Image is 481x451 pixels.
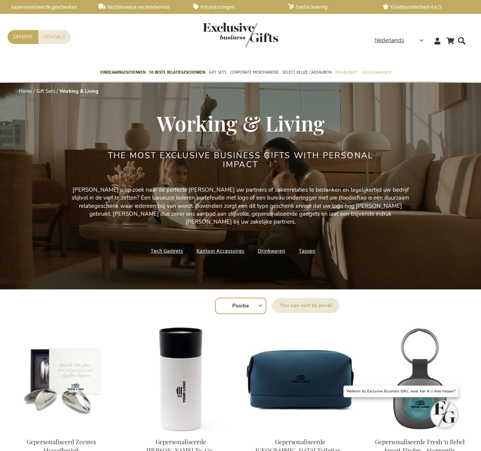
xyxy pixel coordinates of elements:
span: Working & Living [157,109,325,137]
span: Nederlands [375,36,404,45]
h2: THE MOST EXCLUSIVE BUSINESS GIFTS WITH PERSONAL IMPACT [100,151,381,169]
span: Corporate Merchandise [230,68,279,76]
a: Offerte [8,30,38,44]
a: Home [19,88,32,95]
a: Kantoor Accessoires [197,246,244,256]
a: Personalised Otis Thermo To-Go-Mug [127,428,234,436]
a: Klanttevredenheid 4,6/5 [383,4,465,10]
span: Gelegenheden [362,68,391,76]
a: Gift Sets [209,64,226,82]
a: Drinkwaren [258,246,285,256]
a: Personalised Fresh 'n Rebel Smart Finder - Storm Grey [366,428,473,436]
a: Personalised Baltimore Toiletry Bag - Blue [247,428,354,436]
span: Select Keuze Cadeaubon [283,68,331,76]
a: Gelegenheden [362,64,391,82]
span: Per Budget [335,68,358,76]
img: Personalised Zeeland Mussel Cutlery [8,326,115,431]
span: Gift Sets [209,68,226,76]
a: Eindejaarsgeschenken [100,64,145,82]
a: Tassen [299,246,315,256]
a: Rechtstreekse verzendservice [98,4,181,10]
span: Eindejaarsgeschenken [100,68,145,76]
a: store logo [203,23,240,47]
a: Volumkortingen [193,4,276,10]
a: Corporate Merchandise [230,64,279,82]
a: Gift Sets [36,88,55,95]
a: Tech Gadgets [151,246,183,256]
a: Snelle levering [288,4,371,10]
a: Contact [38,30,71,44]
img: Personalised Baltimore Toiletry Bag - Blue [247,326,354,431]
a: Select Keuze Cadeaubon [283,64,331,82]
a: Gepersonaliseerde geschenken [4,4,86,10]
strong: Working & Living [59,88,98,95]
label: Sorteer op [272,298,339,313]
img: Personalised Otis Thermo To-Go-Mug [127,326,234,431]
a: Per Budget [335,64,358,82]
p: [PERSON_NAME] u op zoek naar de perfecte [PERSON_NAME] uw partners of zakenrelaties te bedanken e... [71,186,410,226]
img: Exclusive Business gifts logo [203,23,278,47]
span: 50 beste relatiegeschenken [149,68,205,76]
img: Personalised Fresh 'n Rebel Smart Finder - Storm Grey [366,326,473,431]
a: Personalised Zeeland Mussel Cutlery [8,428,115,436]
a: 50 beste relatiegeschenken [149,64,205,82]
